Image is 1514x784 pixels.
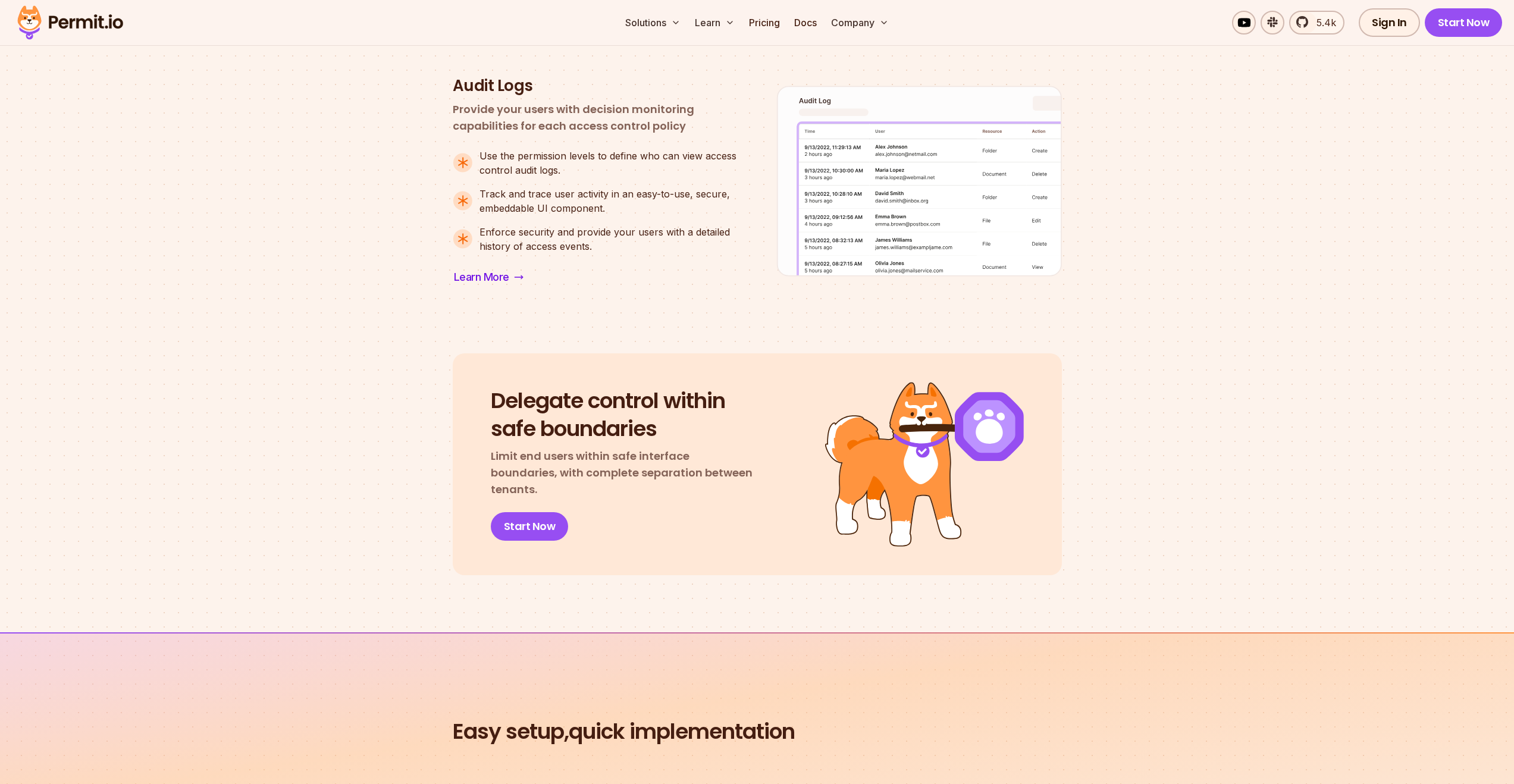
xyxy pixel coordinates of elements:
[491,512,569,541] a: Start Now
[491,448,753,498] p: Limit end users within safe interface boundaries, with complete separation between tenants.
[453,716,569,747] span: Easy setup,
[453,718,1062,746] h2: quick implementation
[620,11,685,35] button: Solutions
[491,387,753,443] h2: Delegate control within safe boundaries
[479,187,738,215] p: Track and trace user activity in an easy-to-use, secure, embeddable UI component.
[453,76,738,96] h3: Audit Logs
[12,2,128,43] img: Permit logo
[453,268,525,287] a: Learn More
[453,101,738,134] p: Provide your users with decision monitoring capabilities for each access control policy
[454,269,509,286] span: Learn More
[826,11,894,35] button: Company
[1359,8,1420,37] a: Sign In
[1309,15,1336,30] span: 5.4k
[1425,8,1503,37] a: Start Now
[1289,11,1344,35] a: 5.4k
[479,225,738,253] p: Enforce security and provide your users with a detailed history of access events.
[789,11,822,35] a: Docs
[744,11,785,35] a: Pricing
[690,11,739,35] button: Learn
[479,149,738,177] p: Use the permission levels to define who can view access control audit logs.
